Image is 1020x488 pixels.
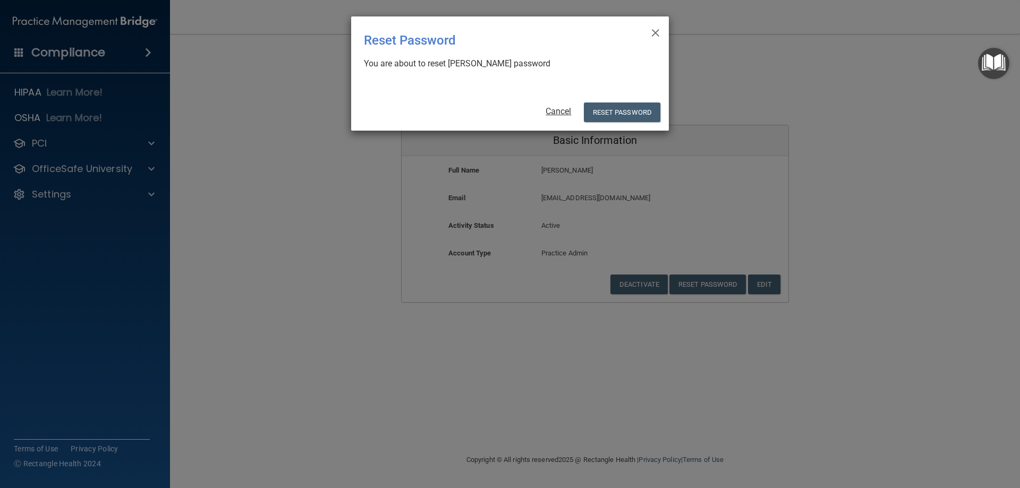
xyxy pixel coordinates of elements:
[546,106,571,116] a: Cancel
[978,48,1009,79] button: Open Resource Center
[364,58,648,70] div: You are about to reset [PERSON_NAME] password
[584,102,660,122] button: Reset Password
[836,413,1007,455] iframe: Drift Widget Chat Controller
[364,25,613,56] div: Reset Password
[651,21,660,42] span: ×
